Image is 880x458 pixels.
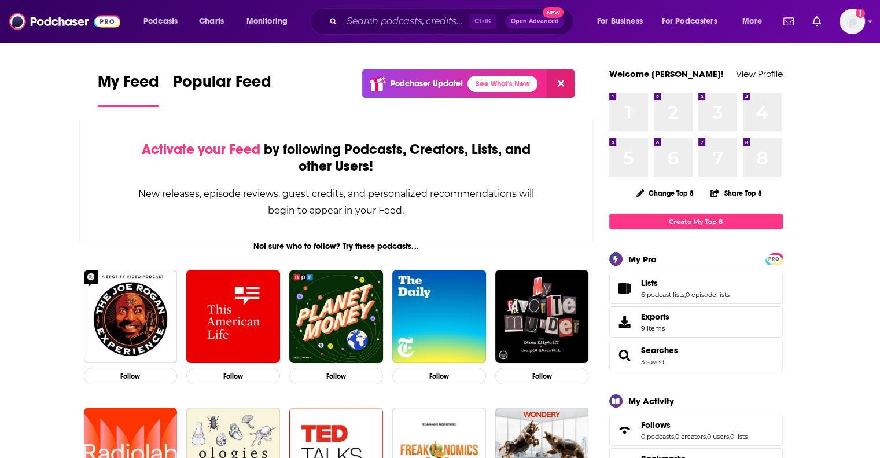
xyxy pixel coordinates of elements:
a: Lists [641,278,730,288]
span: Follows [641,420,671,430]
a: Popular Feed [173,72,271,107]
a: 6 podcast lists [641,291,684,299]
a: Welcome [PERSON_NAME]! [609,68,724,79]
button: Share Top 8 [710,182,762,204]
span: Exports [641,312,669,322]
a: 0 users [707,433,729,441]
span: Follows [609,415,783,446]
button: Follow [186,368,280,384]
span: Ctrl K [469,14,496,29]
button: Follow [495,368,589,384]
button: Open AdvancedNew [506,14,564,28]
span: , [674,433,675,441]
button: open menu [238,12,303,31]
img: The Joe Rogan Experience [84,270,178,364]
span: PRO [767,255,781,263]
a: 0 creators [675,433,706,441]
a: PRO [767,254,781,263]
p: Podchaser Update! [391,79,463,89]
img: The Daily [392,270,486,364]
span: , [684,291,686,299]
div: New releases, episode reviews, guest credits, and personalized recommendations will begin to appe... [138,185,535,219]
button: Change Top 8 [629,186,701,200]
span: My Feed [98,72,159,98]
a: Lists [613,280,636,296]
a: Show notifications dropdown [779,12,798,31]
span: Open Advanced [511,19,559,24]
button: Follow [289,368,383,384]
span: Podcasts [143,13,178,30]
input: Search podcasts, credits, & more... [342,12,469,31]
a: 0 lists [730,433,748,441]
span: Lists [609,273,783,304]
span: For Business [597,13,643,30]
span: 9 items [641,324,669,332]
div: Not sure who to follow? Try these podcasts... [79,241,594,251]
a: 0 episode lists [686,291,730,299]
span: Searches [609,340,783,371]
span: Activate your Feed [142,141,260,158]
a: 0 podcasts [641,433,674,441]
a: See What's New [467,76,537,92]
div: My Pro [628,254,657,265]
span: , [706,433,707,441]
button: Show profile menu [840,9,865,34]
a: Exports [609,306,783,338]
img: This American Life [186,270,280,364]
img: User Profile [840,9,865,34]
span: Logged in as agoldsmithwissman [840,9,865,34]
a: View Profile [736,68,783,79]
a: Show notifications dropdown [808,12,826,31]
span: Lists [641,278,658,288]
img: Podchaser - Follow, Share and Rate Podcasts [9,10,120,32]
button: open menu [654,12,734,31]
span: Popular Feed [173,72,271,98]
a: My Feed [98,72,159,107]
a: Searches [613,347,636,364]
a: Create My Top 8 [609,214,783,229]
svg: Add a profile image [856,9,865,18]
button: Follow [392,368,486,384]
a: 3 saved [641,358,664,366]
span: , [729,433,730,441]
button: open menu [135,12,193,31]
a: Searches [641,345,678,356]
img: Planet Money [289,270,383,364]
button: open menu [734,12,776,31]
span: For Podcasters [662,13,717,30]
span: Exports [613,314,636,330]
button: Follow [84,368,178,384]
span: Monitoring [246,13,288,30]
span: New [543,7,564,18]
button: open menu [589,12,657,31]
div: My Activity [628,395,674,406]
span: Charts [199,13,224,30]
span: More [742,13,762,30]
div: by following Podcasts, Creators, Lists, and other Users! [138,141,535,175]
a: Charts [192,12,231,31]
a: Follows [613,422,636,438]
div: Search podcasts, credits, & more... [321,8,585,35]
img: My Favorite Murder with Karen Kilgariff and Georgia Hardstark [495,270,589,364]
a: Follows [641,420,748,430]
